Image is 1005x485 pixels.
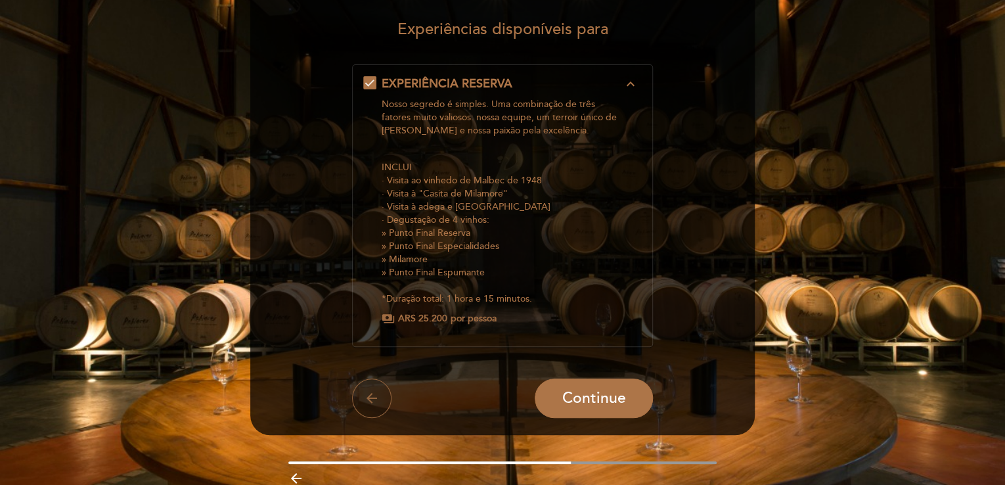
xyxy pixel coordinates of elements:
i: expand_less [622,76,638,92]
i: arrow_back [364,390,380,406]
span: por pessoa [451,312,497,325]
span: EXPERIÊNCIA RESERVA [382,76,512,91]
span: Continue [562,389,626,407]
button: expand_less [618,76,642,93]
span: Experiências disponíveis para [397,20,608,39]
button: arrow_back [352,379,391,418]
div: INCLUI · Visita ao vinhedo de Malbec de 1948 · Visita à "Casita de Milamore" · Visita à adega e [... [382,98,623,306]
span: payments [382,312,395,325]
p: Nosso segredo é simples. Uma combinação de três fatores muito valiosos: nossa equipe, um terroir ... [382,98,623,137]
span: ARS 25.200 [398,312,447,325]
button: Continue [535,379,653,418]
md-checkbox: EXPERIÊNCIA RESERVA expand_less Nosso segredo é simples. Uma combinação de três fatores muito val... [363,76,642,325]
